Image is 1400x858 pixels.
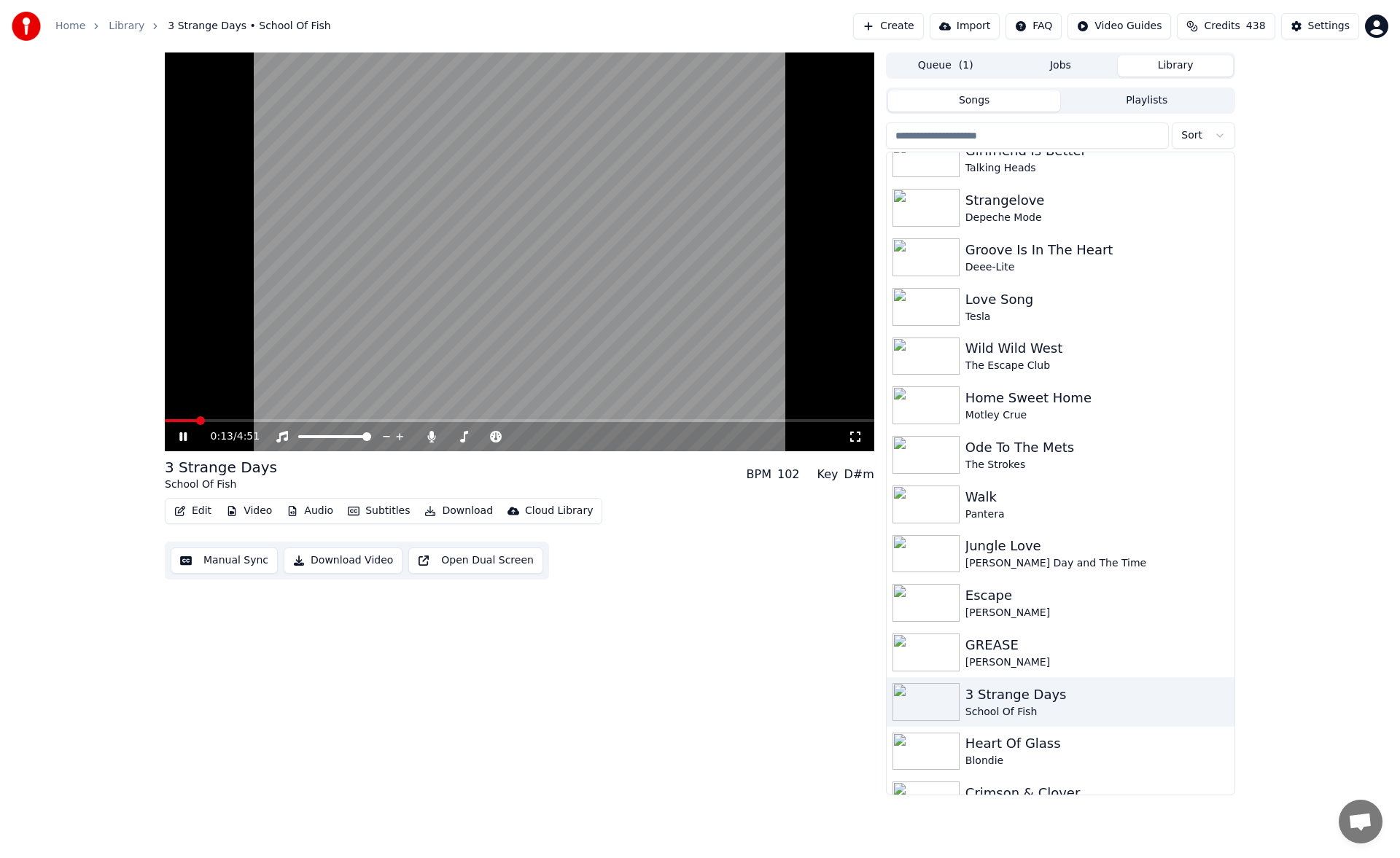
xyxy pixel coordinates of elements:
button: Playlists [1060,90,1233,112]
div: Settings [1308,19,1350,34]
div: Ode To The Mets [965,437,1229,458]
div: Tesla [965,310,1229,324]
a: Home [55,19,85,34]
button: Songs [888,90,1061,112]
div: Talking Heads [965,161,1229,176]
span: 438 [1246,19,1266,34]
button: Settings [1281,13,1359,39]
button: Credits438 [1177,13,1275,39]
img: youka [12,12,41,41]
div: 102 [777,466,800,483]
button: Video Guides [1067,13,1171,39]
button: Subtitles [342,501,416,521]
div: Home Sweet Home [965,388,1229,408]
div: Motley Crue [965,408,1229,423]
button: Jobs [1003,55,1119,77]
div: Strangelove [965,190,1229,211]
div: 3 Strange Days [165,457,277,477]
div: Key [817,466,839,483]
div: BPM [747,466,771,483]
span: Sort [1181,128,1202,143]
div: Heart Of Glass [965,733,1229,754]
div: [PERSON_NAME] Day and The Time [965,556,1229,571]
div: Love Song [965,289,1229,310]
span: Credits [1204,19,1240,34]
div: Wild Wild West [965,338,1229,359]
button: Edit [168,501,217,521]
div: / [211,429,246,444]
div: 3 Strange Days [965,685,1229,705]
div: Deee-Lite [965,260,1229,275]
button: Download [419,501,499,521]
button: Create [853,13,924,39]
a: Open chat [1339,800,1382,843]
div: Escape [965,585,1229,606]
div: Cloud Library [525,504,593,518]
button: FAQ [1006,13,1062,39]
div: Groove Is In The Heart [965,240,1229,260]
div: GREASE [965,635,1229,655]
button: Import [930,13,1000,39]
div: The Escape Club [965,359,1229,373]
button: Queue [888,55,1003,77]
span: 4:51 [237,429,260,444]
span: 3 Strange Days • School Of Fish [168,19,330,34]
a: Library [109,19,144,34]
span: ( 1 ) [959,58,973,73]
div: Crimson & Clover [965,783,1229,803]
div: School Of Fish [165,477,277,492]
span: 0:13 [211,429,233,444]
div: Pantera [965,507,1229,522]
div: [PERSON_NAME] [965,606,1229,620]
div: D#m [844,466,874,483]
div: Walk [965,487,1229,507]
button: Audio [281,501,339,521]
button: Download Video [284,547,402,574]
div: Depeche Mode [965,211,1229,225]
div: Jungle Love [965,536,1229,556]
div: School Of Fish [965,705,1229,719]
button: Manual Sync [171,547,278,574]
button: Open Dual Screen [408,547,543,574]
div: The Strokes [965,458,1229,472]
div: [PERSON_NAME] [965,655,1229,670]
button: Library [1118,55,1233,77]
button: Video [220,501,278,521]
nav: breadcrumb [55,19,331,34]
div: Blondie [965,754,1229,768]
